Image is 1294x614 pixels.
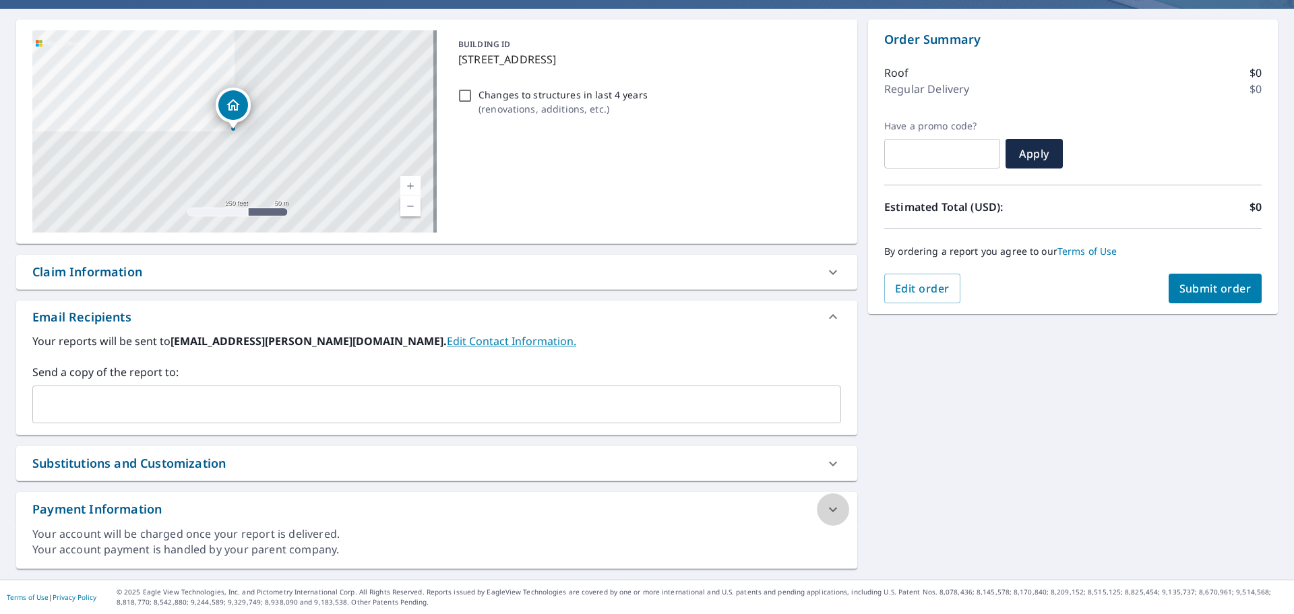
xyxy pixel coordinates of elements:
[32,308,131,326] div: Email Recipients
[171,334,447,348] b: [EMAIL_ADDRESS][PERSON_NAME][DOMAIN_NAME].
[458,51,836,67] p: [STREET_ADDRESS]
[7,593,96,601] p: |
[1169,274,1262,303] button: Submit order
[447,334,576,348] a: EditContactInfo
[884,81,969,97] p: Regular Delivery
[884,30,1262,49] p: Order Summary
[400,196,421,216] a: Current Level 17, Zoom Out
[1250,81,1262,97] p: $0
[884,120,1000,132] label: Have a promo code?
[216,88,251,129] div: Dropped pin, building 1, Residential property, 5335 Daisy St Springfield, OR 97478
[400,176,421,196] a: Current Level 17, Zoom In
[32,333,841,349] label: Your reports will be sent to
[117,587,1287,607] p: © 2025 Eagle View Technologies, Inc. and Pictometry International Corp. All Rights Reserved. Repo...
[479,102,648,116] p: ( renovations, additions, etc. )
[32,364,841,380] label: Send a copy of the report to:
[1016,146,1052,161] span: Apply
[479,88,648,102] p: Changes to structures in last 4 years
[884,199,1073,215] p: Estimated Total (USD):
[32,500,162,518] div: Payment Information
[884,65,909,81] p: Roof
[458,38,510,50] p: BUILDING ID
[16,301,857,333] div: Email Recipients
[32,263,142,281] div: Claim Information
[32,454,226,472] div: Substitutions and Customization
[884,274,960,303] button: Edit order
[884,245,1262,257] p: By ordering a report you agree to our
[7,592,49,602] a: Terms of Use
[16,492,857,526] div: Payment Information
[32,542,841,557] div: Your account payment is handled by your parent company.
[53,592,96,602] a: Privacy Policy
[1250,65,1262,81] p: $0
[16,255,857,289] div: Claim Information
[1006,139,1063,168] button: Apply
[1057,245,1117,257] a: Terms of Use
[32,526,841,542] div: Your account will be charged once your report is delivered.
[1250,199,1262,215] p: $0
[895,281,950,296] span: Edit order
[16,446,857,481] div: Substitutions and Customization
[1179,281,1252,296] span: Submit order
